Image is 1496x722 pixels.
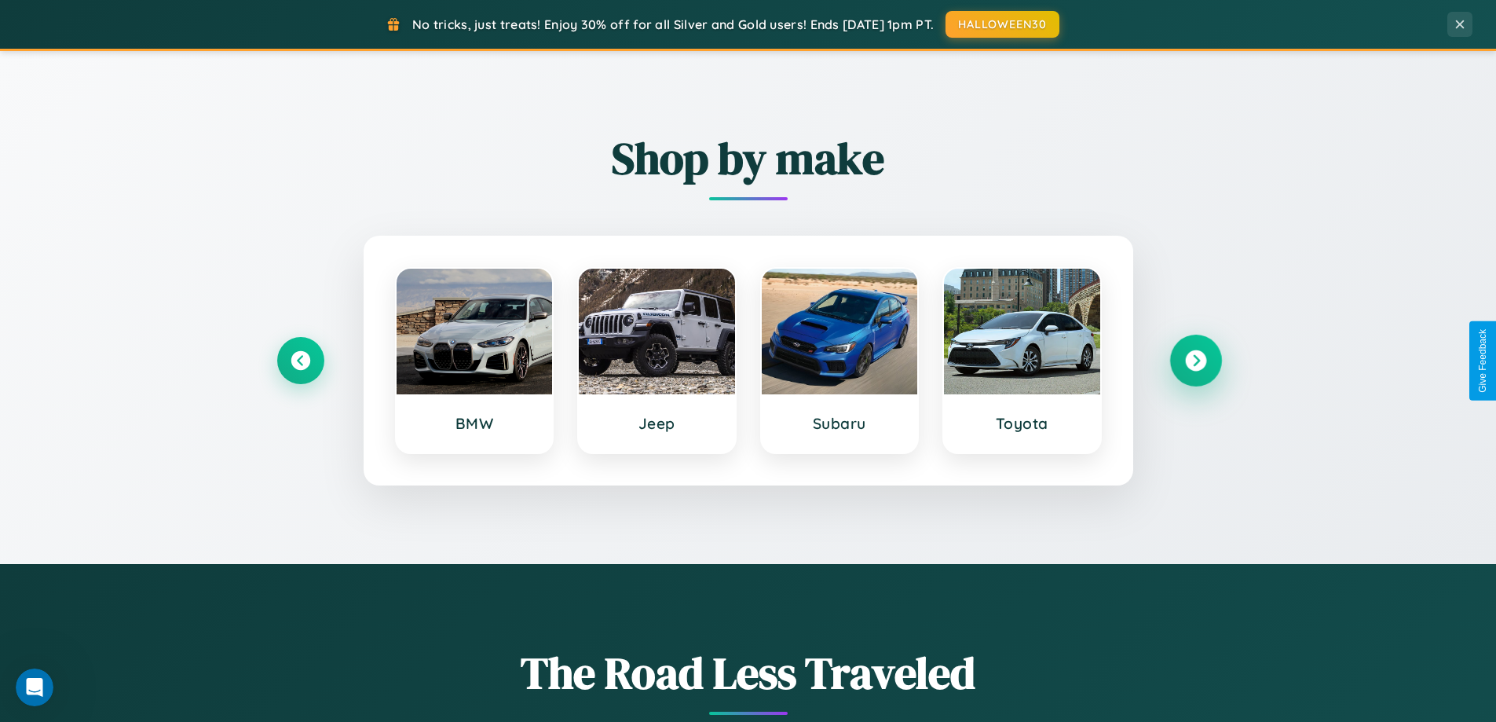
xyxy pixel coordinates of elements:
iframe: Intercom live chat [16,669,53,706]
span: No tricks, just treats! Enjoy 30% off for all Silver and Gold users! Ends [DATE] 1pm PT. [412,16,934,32]
div: Give Feedback [1477,329,1488,393]
h3: Toyota [960,414,1085,433]
h3: Jeep [594,414,719,433]
h2: Shop by make [277,128,1220,189]
h3: BMW [412,414,537,433]
h1: The Road Less Traveled [277,643,1220,703]
h3: Subaru [777,414,902,433]
button: HALLOWEEN30 [946,11,1059,38]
